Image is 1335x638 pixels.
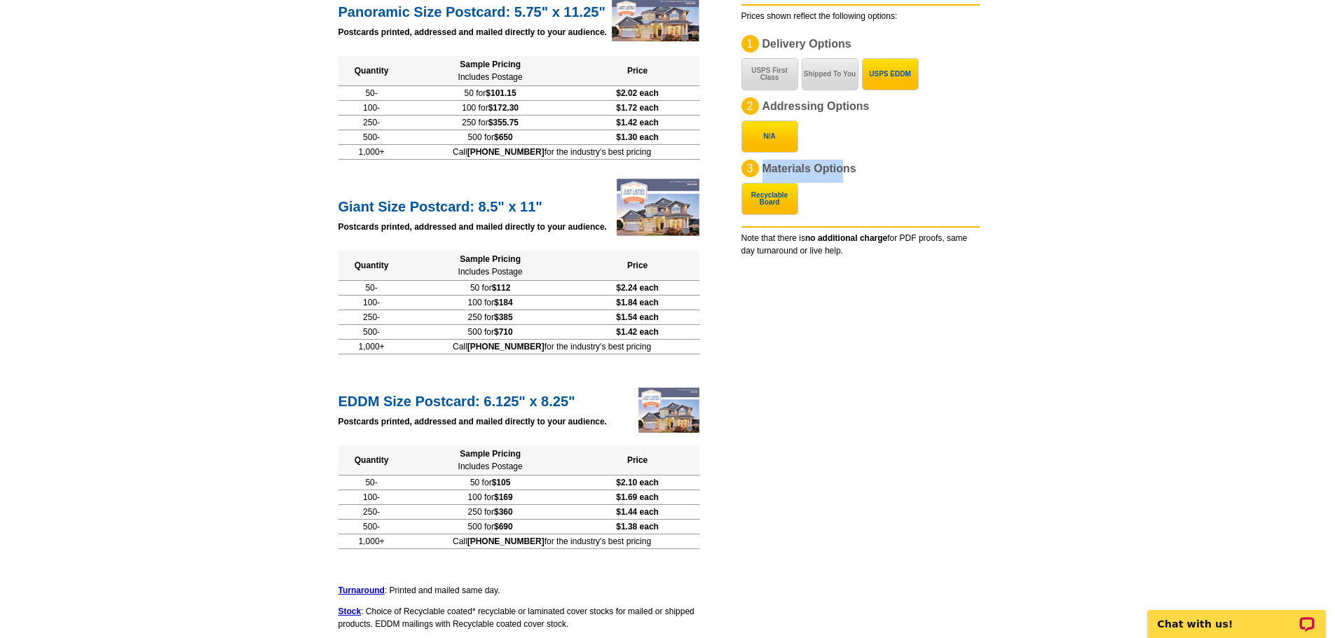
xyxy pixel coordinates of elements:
[405,130,576,144] td: 500 for
[494,522,513,532] span: $690
[494,492,513,502] span: $169
[741,58,798,90] button: USPS First Class
[492,478,511,487] span: $105
[616,522,659,532] span: $1.38 each
[741,120,798,153] button: N/A
[405,56,576,86] th: Sample Pricing
[458,267,523,277] span: Includes Postage
[741,35,759,53] div: 1
[762,162,856,174] span: Materials Options
[405,445,576,476] th: Sample Pricing
[338,251,405,281] th: Quantity
[338,534,405,548] td: 1,000+
[338,504,405,519] td: 250-
[494,507,513,517] span: $360
[492,283,511,293] span: $112
[338,27,607,37] strong: Postcards printed, addressed and mailed directly to your audience.
[405,295,576,310] td: 100 for
[338,605,699,630] p: : Choice of Recyclable coated* recyclable or laminated cover stocks for mailed or shipped product...
[494,132,513,142] span: $650
[488,103,519,113] span: $172.30
[467,342,545,352] b: [PHONE_NUMBER]
[405,251,576,281] th: Sample Pricing
[616,327,659,337] span: $1.42 each
[338,475,405,490] td: 50-
[762,38,851,50] span: Delivery Options
[1138,594,1335,638] iframe: LiveChat chat widget
[741,97,759,115] div: 2
[405,310,576,324] td: 250 for
[338,100,405,115] td: 100-
[616,283,659,293] span: $2.24 each
[616,88,659,98] span: $2.02 each
[405,475,576,490] td: 50 for
[338,56,405,86] th: Quantity
[338,490,405,504] td: 100-
[338,519,405,534] td: 500-
[338,324,405,339] td: 500-
[338,280,405,295] td: 50-
[405,85,576,100] td: 50 for
[616,312,659,322] span: $1.54 each
[741,160,759,177] div: 3
[616,492,659,502] span: $1.69 each
[486,88,516,98] span: $101.15
[405,100,576,115] td: 100 for
[338,115,405,130] td: 250-
[616,507,659,517] span: $1.44 each
[338,195,699,215] h2: Giant Size Postcard: 8.5" x 11"
[338,585,385,595] a: Turnaround
[616,132,659,142] span: $1.30 each
[616,118,659,127] span: $1.42 each
[494,298,513,307] span: $184
[405,144,699,159] td: Call for the industry's best pricing
[862,58,919,90] button: USPS EDDM
[494,327,513,337] span: $710
[338,584,699,597] p: : Printed and mailed same day.
[741,11,898,21] span: Prices shown reflect the following options:
[805,233,887,243] b: no additional charge
[405,534,699,548] td: Call for the industry's best pricing
[338,445,405,476] th: Quantity
[405,324,576,339] td: 500 for
[338,606,362,616] a: Stock
[338,85,405,100] td: 50-
[405,504,576,519] td: 250 for
[405,280,576,295] td: 50 for
[405,115,576,130] td: 250 for
[467,536,545,546] b: [PHONE_NUMBER]
[741,183,798,215] button: Recyclable Board
[338,144,405,159] td: 1,000+
[458,72,523,82] span: Includes Postage
[616,298,659,307] span: $1.84 each
[488,118,519,127] span: $355.75
[467,147,545,157] b: [PHONE_NUMBER]
[458,462,523,471] span: Includes Postage
[616,478,659,487] span: $2.10 each
[616,103,659,113] span: $1.72 each
[494,312,513,322] span: $385
[405,519,576,534] td: 500 for
[338,222,607,232] strong: Postcards printed, addressed and mailed directly to your audience.
[576,445,699,476] th: Price
[338,295,405,310] td: 100-
[802,58,858,90] button: Shipped To You
[338,389,699,410] h2: EDDM Size Postcard: 6.125" x 8.25"
[405,490,576,504] td: 100 for
[338,417,607,427] strong: Postcards printed, addressed and mailed directly to your audience.
[762,100,870,112] span: Addressing Options
[405,339,699,354] td: Call for the industry's best pricing
[576,56,699,86] th: Price
[338,310,405,324] td: 250-
[576,251,699,281] th: Price
[338,339,405,354] td: 1,000+
[338,130,405,144] td: 500-
[741,226,980,257] div: Note that there is for PDF proofs, same day turnaround or live help.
